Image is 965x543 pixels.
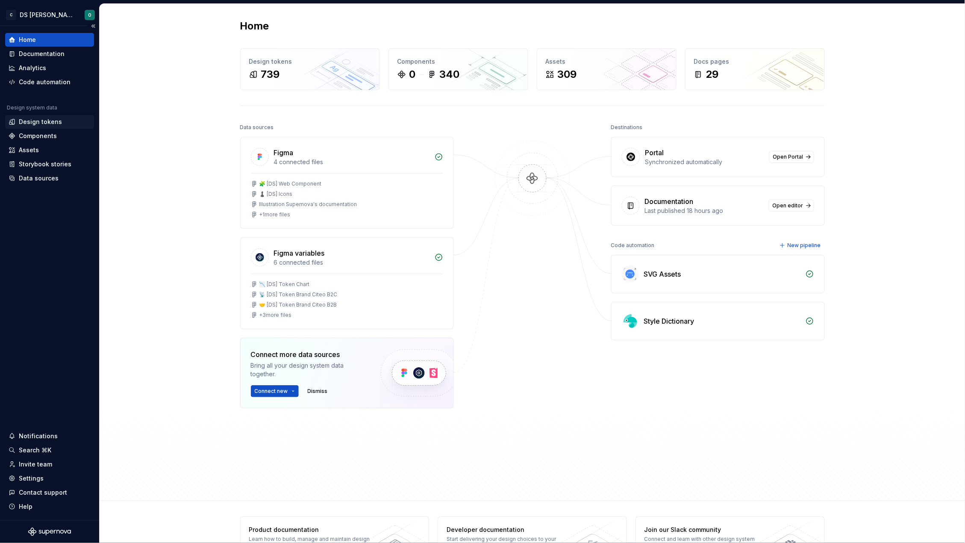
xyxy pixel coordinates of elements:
div: ♟️ [DS] Icons [259,191,293,198]
div: + 3 more files [259,312,292,319]
a: Analytics [5,61,94,75]
div: Figma variables [274,248,325,258]
a: Data sources [5,171,94,185]
div: Connect more data sources [251,349,366,360]
a: Docs pages29 [685,48,825,90]
button: Dismiss [304,385,332,397]
a: Design tokens [5,115,94,129]
div: Join our Slack community [644,525,769,534]
a: Storybook stories [5,157,94,171]
div: 739 [261,68,280,81]
div: 0 [409,68,416,81]
div: Docs pages [694,57,816,66]
div: Design tokens [249,57,371,66]
div: Portal [645,148,664,158]
button: Notifications [5,429,94,443]
button: Connect new [251,385,299,397]
a: Invite team [5,457,94,471]
div: 📉 [DS] Token Chart [259,281,310,288]
div: Last published 18 hours ago [645,207,764,215]
a: Figma variables6 connected files📉 [DS] Token Chart📡 [DS] Token Brand Citeo B2C🤝 [DS] Token Brand ... [240,237,454,329]
h2: Home [240,19,269,33]
div: Assets [546,57,668,66]
button: CDS [PERSON_NAME]O [2,6,97,24]
div: O [88,12,91,18]
div: Components [19,132,57,140]
div: Data sources [240,121,274,133]
div: Help [19,502,32,511]
div: 6 connected files [274,258,430,267]
div: 340 [440,68,460,81]
div: Bring all your design system data together. [251,361,366,378]
button: Contact support [5,486,94,499]
a: Design tokens739 [240,48,380,90]
button: Collapse sidebar [87,20,99,32]
a: Components0340 [388,48,528,90]
div: Settings [19,474,44,483]
div: Figma [274,148,294,158]
div: Illustration Supernova's documentation [259,201,357,208]
div: 🧩 [DS] Web Component [259,180,322,187]
button: Help [5,500,94,513]
a: Assets309 [537,48,677,90]
div: 309 [558,68,577,81]
div: 🤝 [DS] Token Brand Citeo B2B [259,301,337,308]
div: Code automation [19,78,71,86]
div: Assets [19,146,39,154]
button: Search ⌘K [5,443,94,457]
div: Destinations [611,121,643,133]
div: Storybook stories [19,160,71,168]
span: Connect new [255,388,288,395]
div: Code automation [611,239,655,251]
a: Open Portal [769,151,814,163]
a: Documentation [5,47,94,61]
div: Style Dictionary [644,316,694,326]
div: 29 [706,68,719,81]
button: New pipeline [777,239,825,251]
a: Components [5,129,94,143]
div: Search ⌘K [19,446,51,454]
a: Code automation [5,75,94,89]
div: SVG Assets [644,269,681,279]
div: Synchronized automatically [645,158,764,166]
div: Analytics [19,64,46,72]
div: Invite team [19,460,52,469]
span: Open editor [773,202,803,209]
span: Dismiss [308,388,328,395]
a: Figma4 connected files🧩 [DS] Web Component♟️ [DS] IconsIllustration Supernova's documentation+1mo... [240,137,454,229]
div: Notifications [19,432,58,440]
span: New pipeline [788,242,821,249]
div: Home [19,35,36,44]
div: Design system data [7,104,57,111]
div: Developer documentation [447,525,571,534]
div: Data sources [19,174,59,183]
a: Assets [5,143,94,157]
div: Contact support [19,488,67,497]
a: Settings [5,472,94,485]
div: Documentation [645,196,694,207]
span: Open Portal [773,153,803,160]
div: Product documentation [249,525,374,534]
div: + 1 more files [259,211,291,218]
div: Documentation [19,50,65,58]
div: C [6,10,16,20]
div: DS [PERSON_NAME] [20,11,74,19]
div: Design tokens [19,118,62,126]
div: Components [397,57,519,66]
div: 📡 [DS] Token Brand Citeo B2C [259,291,338,298]
div: 4 connected files [274,158,430,166]
svg: Supernova Logo [28,528,71,536]
a: Home [5,33,94,47]
a: Open editor [769,200,814,212]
